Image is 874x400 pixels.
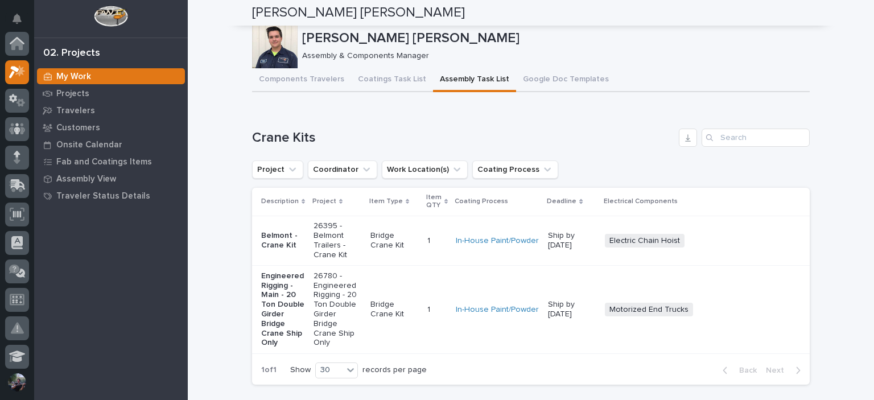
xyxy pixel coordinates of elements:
img: Workspace Logo [94,6,127,27]
p: Belmont - Crane Kit [261,231,304,250]
span: Next [766,365,791,376]
button: Coating Process [472,160,558,179]
p: records per page [362,365,427,375]
p: 1 [427,303,432,315]
a: Travelers [34,102,188,119]
p: My Work [56,72,91,82]
a: Projects [34,85,188,102]
p: Fab and Coatings Items [56,157,152,167]
p: Item Type [369,195,403,208]
span: Electric Chain Hoist [605,234,685,248]
p: Customers [56,123,100,133]
span: Motorized End Trucks [605,303,693,317]
p: Travelers [56,106,95,116]
a: In-House Paint/Powder [456,305,539,315]
p: Bridge Crane Kit [370,231,418,250]
p: Project [312,195,336,208]
a: Onsite Calendar [34,136,188,153]
h1: Crane Kits [252,130,674,146]
div: 02. Projects [43,47,100,60]
p: Bridge Crane Kit [370,300,418,319]
p: Assembly View [56,174,116,184]
a: In-House Paint/Powder [456,236,539,246]
a: Assembly View [34,170,188,187]
p: Engineered Rigging - Main - 20 Ton Double Girder Bridge Crane Ship Only [261,271,304,348]
button: Coordinator [308,160,377,179]
span: Back [732,365,757,376]
p: Projects [56,89,89,99]
p: 1 of 1 [252,356,286,384]
button: Project [252,160,303,179]
p: Ship by [DATE] [548,300,596,319]
a: Traveler Status Details [34,187,188,204]
p: Show [290,365,311,375]
div: 30 [316,364,343,376]
p: Onsite Calendar [56,140,122,150]
h2: [PERSON_NAME] [PERSON_NAME] [252,5,465,21]
button: Assembly Task List [433,68,516,92]
p: [PERSON_NAME] [PERSON_NAME] [302,30,805,47]
p: Item QTY [426,191,442,212]
button: Coatings Task List [351,68,433,92]
button: Google Doc Templates [516,68,616,92]
button: Components Travelers [252,68,351,92]
p: Ship by [DATE] [548,231,596,250]
p: 26780 - Engineered Rigging - 20 Ton Double Girder Bridge Crane Ship Only [314,271,361,348]
p: Assembly & Components Manager [302,51,801,61]
a: My Work [34,68,188,85]
p: Electrical Components [604,195,678,208]
p: 1 [427,234,432,246]
button: Notifications [5,7,29,31]
p: Description [261,195,299,208]
input: Search [702,129,810,147]
button: Back [714,365,761,376]
p: Coating Process [455,195,508,208]
a: Customers [34,119,188,136]
div: Notifications [14,14,29,32]
p: Deadline [547,195,576,208]
p: 26395 - Belmont Trailers - Crane Kit [314,221,361,259]
a: Fab and Coatings Items [34,153,188,170]
p: Traveler Status Details [56,191,150,201]
button: Work Location(s) [382,160,468,179]
button: users-avatar [5,370,29,394]
button: Next [761,365,810,376]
